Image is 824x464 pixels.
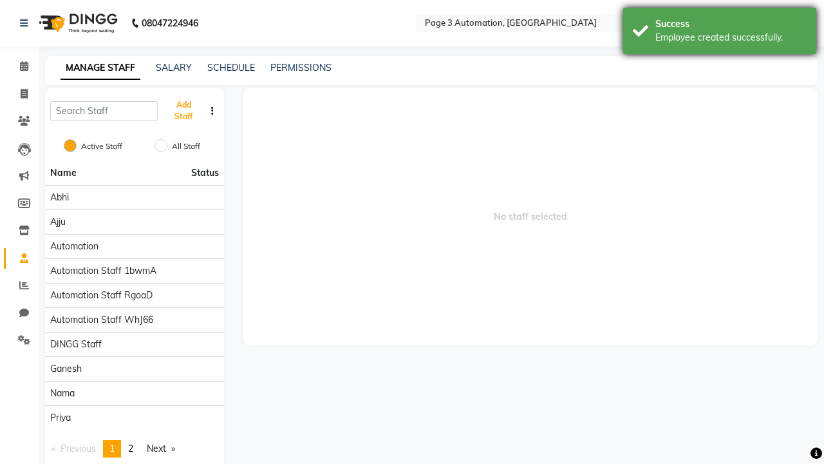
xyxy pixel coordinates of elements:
[50,411,71,425] span: Priya
[109,443,115,454] span: 1
[61,443,96,454] span: Previous
[207,62,255,73] a: SCHEDULE
[172,140,200,152] label: All Staff
[243,88,818,345] span: No staff selected
[156,62,192,73] a: SALARY
[655,31,807,44] div: Employee created successfully.
[50,167,77,179] span: Name
[50,264,156,278] span: Automation Staff 1bwmA
[50,338,102,351] span: DINGG Staff
[140,440,182,458] a: Next
[128,443,133,454] span: 2
[270,62,332,73] a: PERMISSIONS
[50,387,75,400] span: Nama
[81,140,122,152] label: Active Staff
[655,17,807,31] div: Success
[50,240,98,253] span: Automation
[33,5,121,41] img: logo
[50,101,158,121] input: Search Staff
[50,191,69,204] span: Abhi
[45,440,224,458] nav: Pagination
[61,57,140,80] a: MANAGE STAFF
[50,313,153,327] span: Automation Staff WhJ66
[50,289,153,302] span: Automation Staff RgoaD
[50,215,66,229] span: Ajju
[191,166,219,180] span: Status
[163,94,205,128] button: Add Staff
[142,5,198,41] b: 08047224946
[50,362,82,376] span: Ganesh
